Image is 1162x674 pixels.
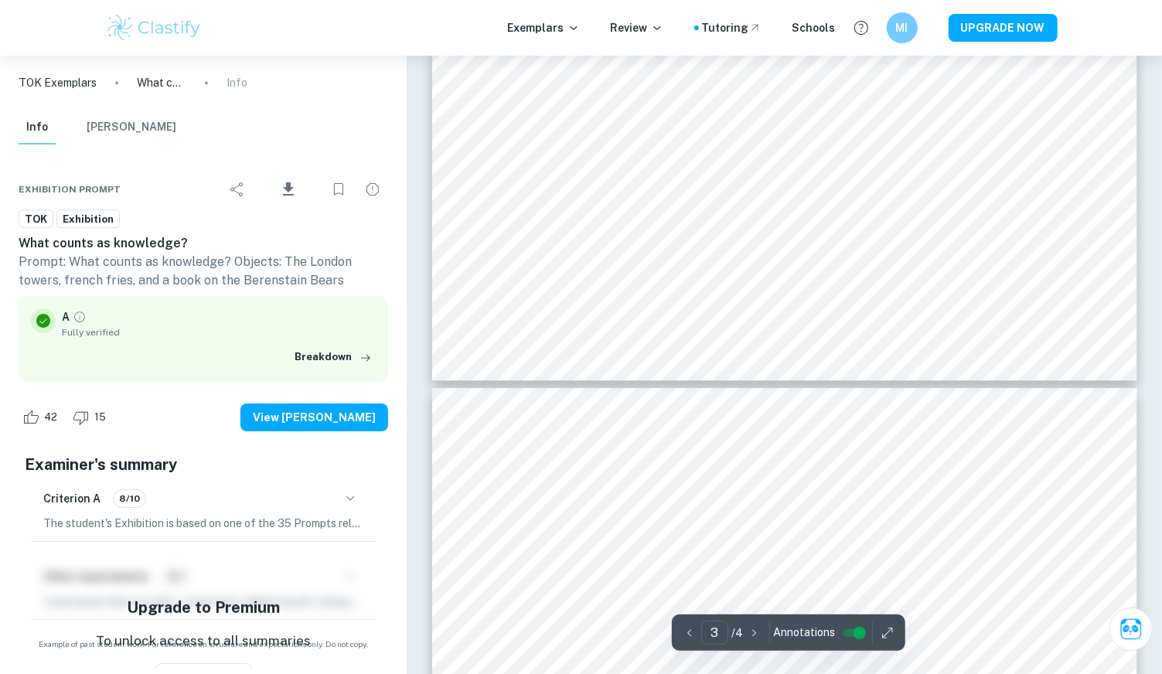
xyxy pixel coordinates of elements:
div: Report issue [357,174,388,205]
button: UPGRADE NOW [949,14,1058,42]
span: 15 [86,410,114,425]
span: Exhibition Prompt [19,182,121,196]
button: Breakdown [291,346,376,369]
h6: Criterion A [43,490,101,507]
p: Prompt: What counts as knowledge? Objects: The London towers, french fries, and a book on the Ber... [19,253,388,290]
a: Schools [792,19,836,36]
div: Share [222,174,253,205]
a: TOK Exemplars [19,74,97,91]
p: The student's Exhibition is based on one of the 35 Prompts released by the IBO, specifically the ... [43,515,363,532]
div: Download [256,169,320,209]
span: Example of past student work. For reference on structure and expectations only. Do not copy. [19,638,388,650]
button: [PERSON_NAME] [87,111,176,145]
button: Help and Feedback [848,15,874,41]
p: Exemplars [508,19,580,36]
h5: Upgrade to Premium [127,596,280,619]
img: Clastify logo [105,12,203,43]
h5: Examiner's summary [25,453,382,476]
p: Info [227,74,247,91]
span: 8/10 [114,492,145,505]
span: Fully verified [62,325,376,339]
p: To unlock access to all summaries [96,631,311,652]
a: Exhibition [56,209,120,229]
button: View [PERSON_NAME] [240,403,388,431]
div: Bookmark [323,174,354,205]
p: What counts as knowledge? [137,74,186,91]
span: 42 [36,410,66,425]
h6: What counts as knowledge? [19,234,388,253]
button: MI [887,12,918,43]
p: / 4 [731,625,743,642]
h6: MI [893,19,911,36]
a: Tutoring [702,19,762,36]
p: Review [611,19,663,36]
button: Info [19,111,56,145]
a: TOK [19,209,53,229]
span: Annotations [773,625,835,641]
div: Dislike [69,405,114,430]
div: Like [19,405,66,430]
p: A [62,308,70,325]
button: Ask Clai [1109,608,1153,651]
a: Grade fully verified [73,310,87,324]
span: TOK [19,212,53,227]
span: Exhibition [57,212,119,227]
